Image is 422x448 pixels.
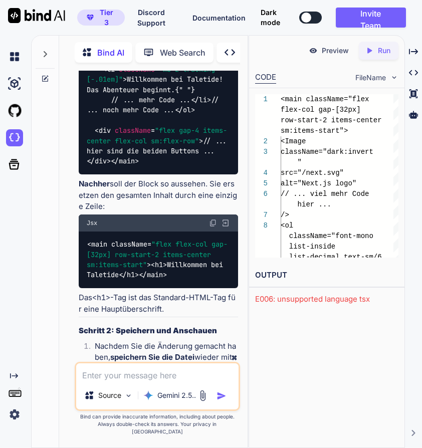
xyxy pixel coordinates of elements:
img: githubLight [6,102,23,119]
img: darkCloudIdeIcon [6,129,23,146]
p: Run [378,46,390,56]
span: Documentation [192,14,246,22]
span: row-start-2 items-center [281,116,382,124]
span: Jsx [87,219,97,227]
div: 1 [255,94,268,105]
button: Documentation [192,13,246,23]
p: soll der Block so aussehen. Sie ersetzen den gesamten Inhalt durch eine einzige Zeile: [79,178,238,212]
p: Bind AI [97,47,124,59]
span: Willkommen bei Taletide! Das Abenteuer beginnt.{" "} // ... mehr Code ... // ... noch mehr Code ... [87,34,227,115]
p: Web Search [160,47,205,59]
button: premiumTier 3 [77,10,125,26]
img: Gemini 2.5 Pro [143,390,153,400]
button: Invite Team [336,8,406,28]
span: sm:items-start"> [281,127,348,135]
img: chat [6,48,23,65]
span: alt="Next.js logo" [281,179,356,187]
div: 6 [255,189,268,199]
span: list-inside [289,243,335,251]
span: src="/next.svg" [281,169,344,177]
strong: Nachher [79,179,110,188]
span: h1 [127,271,135,280]
span: div [99,126,111,135]
h2: OUTPUT [249,264,404,287]
img: copy [209,219,217,227]
p: Bind can provide inaccurate information, including about people. Always double-check its answers.... [75,413,240,435]
p: Preview [322,46,349,56]
span: // ... viel mehr Code [281,190,369,198]
p: Gemini 2.5.. [157,390,196,400]
img: Pick Models [124,391,133,400]
span: "flex flex-col gap-[32px] row-start-2 items-center sm:items-start" [87,240,228,270]
div: 5 [255,178,268,189]
span: hier ... [298,200,331,208]
span: h1 [155,260,163,269]
span: ol [183,106,191,115]
li: Nachdem Sie die Änderung gemacht haben, wieder mit . [87,341,238,375]
code: <h1> [92,293,110,303]
span: </ > [87,157,111,166]
img: Open in Browser [221,218,230,228]
img: settings [6,406,23,423]
span: li [199,95,207,104]
div: E006: unsupported language tsx [255,294,398,305]
div: 4 [255,168,268,178]
span: <Image [281,137,306,145]
span: < = > [87,65,219,84]
span: </ > [175,106,195,115]
span: </ > [191,95,211,104]
span: FileName [355,73,386,83]
button: Discord Support [125,7,177,28]
strong: Schritt 2: Speichern und Anschauen [79,326,217,335]
code: ⌘ + S [95,352,237,374]
span: Discord Support [137,8,165,27]
span: <main className="flex [281,95,369,103]
span: // ... hier sind die beiden Buttons ... [87,126,231,166]
span: className="font-mono [289,232,373,240]
code: <main className= > </main> [87,239,228,280]
span: /> [281,211,289,219]
img: chevron down [390,73,398,82]
span: < > [151,260,167,269]
img: preview [309,46,318,55]
span: Tier 3 [98,8,115,28]
span: Dark mode [261,8,295,28]
span: "flex gap-4 items-center flex-col sm:flex-row" [87,126,227,145]
img: ai-studio [6,75,23,92]
p: Source [98,390,121,400]
img: Bind AI [8,8,65,23]
span: " [298,158,302,166]
span: <ol [281,221,293,230]
div: 8 [255,220,268,231]
strong: speichern Sie die Datei [110,352,194,362]
span: "mb-2 tracking-[-.01em]" [87,65,219,84]
div: CODE [255,72,276,84]
img: icon [217,391,227,401]
span: div [95,157,107,166]
span: className="dark:invert [281,148,373,156]
span: flex-col gap-[32px] [281,106,361,114]
img: attachment [197,390,208,401]
span: </ > [119,271,139,280]
div: 7 [255,210,268,220]
img: premium [87,15,94,21]
p: Das -Tag ist das Standard-HTML-Tag für eine Hauptüberschrift. [79,292,238,315]
div: 2 [255,136,268,147]
div: 3 [255,147,268,157]
span: Willkommen bei Taletide [87,260,227,279]
span: list-decimal text-sm/6 [289,253,382,261]
span: < = > [87,126,227,145]
span: className [115,126,151,135]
